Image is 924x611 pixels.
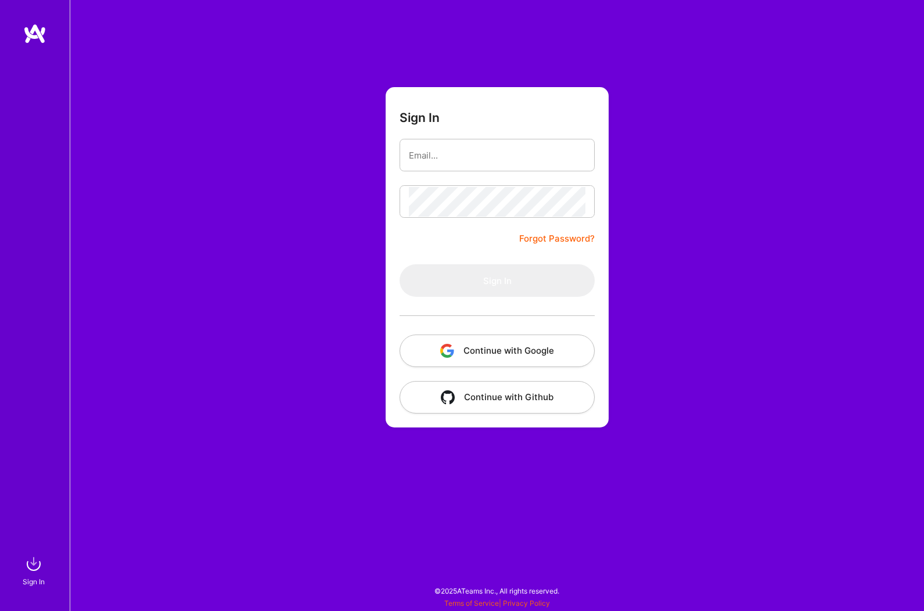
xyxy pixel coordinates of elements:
[24,552,45,588] a: sign inSign In
[440,344,454,358] img: icon
[444,599,499,608] a: Terms of Service
[503,599,550,608] a: Privacy Policy
[441,390,455,404] img: icon
[400,110,440,125] h3: Sign In
[70,576,924,605] div: © 2025 ATeams Inc., All rights reserved.
[400,335,595,367] button: Continue with Google
[519,232,595,246] a: Forgot Password?
[22,552,45,576] img: sign in
[23,23,46,44] img: logo
[400,381,595,414] button: Continue with Github
[444,599,550,608] span: |
[409,141,585,170] input: Email...
[400,264,595,297] button: Sign In
[23,576,45,588] div: Sign In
